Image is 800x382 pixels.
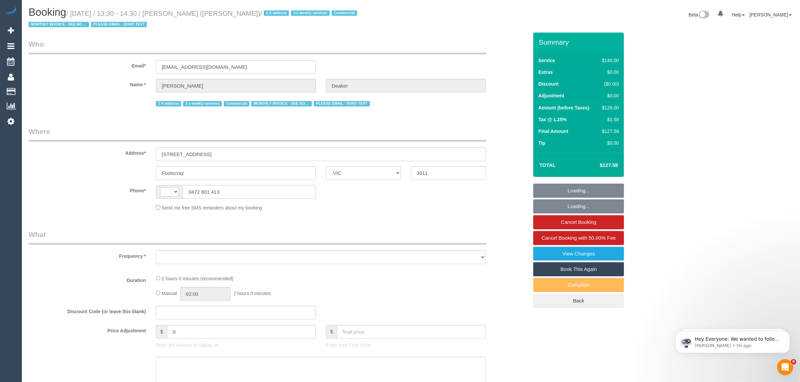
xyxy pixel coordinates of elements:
[29,6,66,18] span: Booking
[599,116,619,123] div: $1.58
[538,116,566,123] label: Tax @ 1.25%
[337,325,486,339] input: final price
[599,140,619,146] div: $0.00
[29,22,89,27] span: MONTHLY INVOICE - SEE NOTES
[24,79,151,88] label: Name *
[750,12,792,17] a: [PERSON_NAME]
[599,104,619,111] div: $126.00
[264,10,289,16] span: 2 X address
[538,128,568,135] label: Final Amount
[698,11,709,19] img: New interface
[332,10,357,16] span: Commercial
[533,215,624,229] a: Cancel Booking
[156,325,167,339] span: $
[580,162,618,168] h4: $127.58
[24,60,151,69] label: Email*
[539,38,621,46] h3: Summary
[599,92,619,99] div: $0.00
[791,359,796,365] span: 9
[183,185,316,199] input: Phone*
[732,12,745,17] a: Help
[24,185,151,194] label: Phone*
[156,342,316,348] p: Enter the Amount to Adjust, or
[291,10,330,16] span: 3 x weekly services
[666,317,800,364] iframe: Intercom notifications message
[29,26,116,32] p: Message from Ellie, sent 5h ago
[538,92,564,99] label: Adjustment
[777,359,793,375] iframe: Intercom live chat
[538,104,589,111] label: Amount (before Taxes)
[542,235,616,241] span: Cancel Booking with 50.00% Fee
[538,81,558,87] label: Discount
[156,166,316,180] input: Suburb*
[689,12,710,17] a: Beta
[234,291,271,296] span: 2 hours 0 minutes
[599,69,619,76] div: $0.00
[162,205,262,210] span: Send me free SMS reminders about my booking
[156,101,181,106] span: 2 X address
[162,291,177,296] span: Manual
[251,101,312,106] span: MONTHLY INVOICE - SEE NOTES
[533,247,624,261] a: View Changes
[183,101,222,106] span: 3 x weekly services
[24,147,151,156] label: Address*
[29,230,487,245] legend: What
[326,325,337,339] span: $
[538,140,545,146] label: Tip
[24,306,151,315] label: Discount Code (or leave this blank)
[326,79,486,93] input: Last Name*
[24,275,151,284] label: Duration
[538,57,555,64] label: Service
[411,166,486,180] input: Post Code*
[533,231,624,245] a: Cancel Booking with 50.00% Fee
[599,128,619,135] div: $127.58
[24,325,151,334] label: Price Adjustment
[539,162,556,168] strong: Total
[533,262,624,276] a: Book This Again
[326,342,486,348] p: Enter your Final Price
[599,81,619,87] div: ($0.00)
[533,294,624,308] a: Back
[29,19,115,92] span: Hey Everyone: We wanted to follow up and let you know we have been closely monitoring the account...
[538,69,553,76] label: Extras
[4,7,17,16] img: Automaid Logo
[156,79,316,93] input: First Name*
[599,57,619,64] div: $140.00
[224,101,249,106] span: Commercial
[29,127,487,142] legend: Where
[314,101,370,106] span: PLEASE EMAIL - DONT TEXT
[156,60,316,74] input: Email*
[91,22,147,27] span: PLEASE EMAIL - DONT TEXT
[29,39,487,54] legend: Who
[162,276,234,281] span: 2 hours 0 minutes (recommended)
[29,10,359,29] small: / [DATE] / 13:30 - 14:30 / [PERSON_NAME] ([PERSON_NAME])
[24,250,151,259] label: Frequency *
